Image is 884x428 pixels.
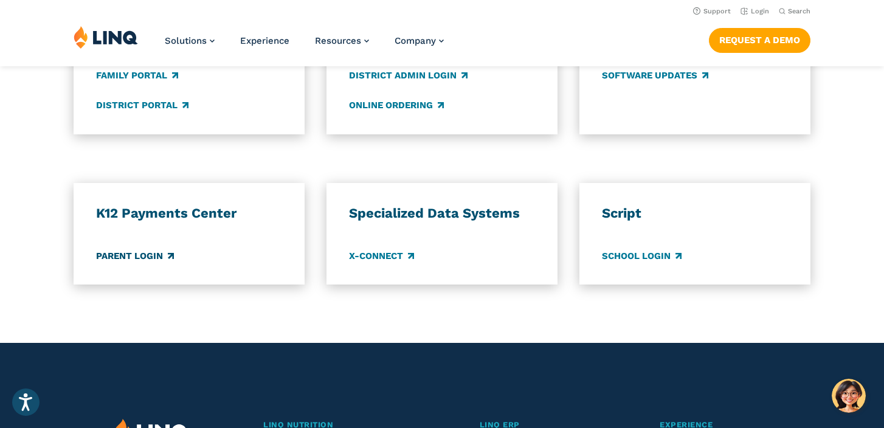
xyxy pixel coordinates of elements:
[395,35,444,46] a: Company
[709,28,810,52] a: Request a Demo
[602,249,682,263] a: School Login
[96,69,178,83] a: Family Portal
[693,7,731,15] a: Support
[349,69,468,83] a: District Admin Login
[349,99,444,112] a: Online Ordering
[96,249,174,263] a: Parent Login
[709,26,810,52] nav: Button Navigation
[315,35,369,46] a: Resources
[165,26,444,66] nav: Primary Navigation
[602,69,708,83] a: Software Updates
[349,205,536,222] h3: Specialized Data Systems
[315,35,361,46] span: Resources
[165,35,215,46] a: Solutions
[395,35,436,46] span: Company
[779,7,810,16] button: Open Search Bar
[96,99,188,112] a: District Portal
[240,35,289,46] a: Experience
[74,26,138,49] img: LINQ | K‑12 Software
[96,205,283,222] h3: K12 Payments Center
[741,7,769,15] a: Login
[349,249,414,263] a: X-Connect
[602,205,789,222] h3: Script
[165,35,207,46] span: Solutions
[832,379,866,413] button: Hello, have a question? Let’s chat.
[788,7,810,15] span: Search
